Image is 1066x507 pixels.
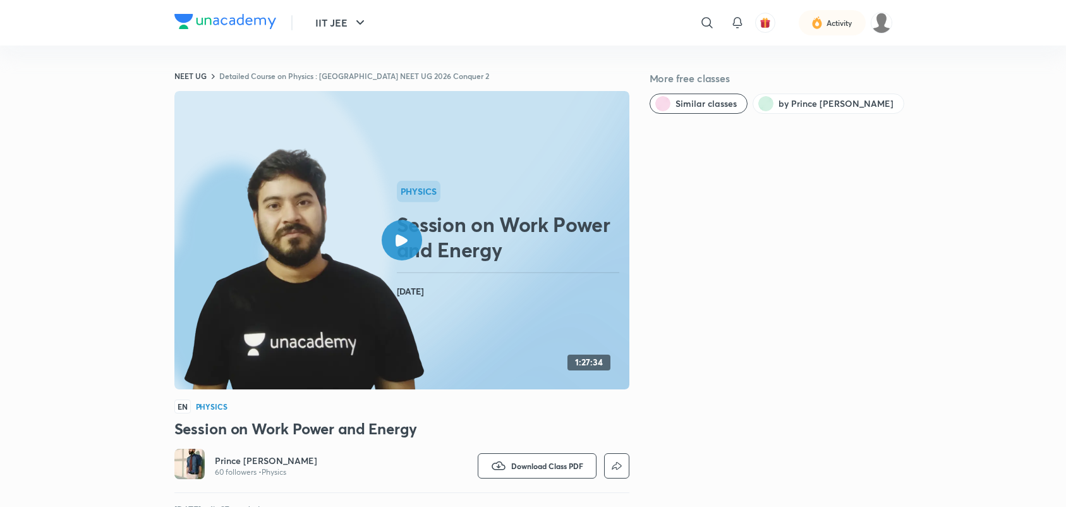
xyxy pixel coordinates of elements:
[811,15,823,30] img: activity
[174,14,276,32] a: Company Logo
[174,71,207,81] a: NEET UG
[478,453,597,479] button: Download Class PDF
[397,283,624,300] h4: [DATE]
[778,97,893,110] span: by Prince Shukla
[215,455,317,467] a: Prince [PERSON_NAME]
[174,400,191,413] span: EN
[308,10,375,35] button: IIT JEE
[397,212,624,262] h2: Session on Work Power and Energy
[753,94,904,114] button: by Prince Shukla
[871,12,892,34] img: snigdha
[174,449,205,482] a: Avatar
[511,461,583,471] span: Download Class PDF
[755,13,775,33] button: avatar
[174,418,629,439] h3: Session on Work Power and Energy
[675,97,737,110] span: Similar classes
[196,403,228,410] h4: Physics
[575,357,603,368] h4: 1:27:34
[650,71,892,86] h5: More free classes
[219,71,489,81] a: Detailed Course on Physics : [GEOGRAPHIC_DATA] NEET UG 2026 Conquer 2
[174,14,276,29] img: Company Logo
[650,94,748,114] button: Similar classes
[174,449,205,479] img: Avatar
[760,17,771,28] img: avatar
[215,467,317,477] p: 60 followers • Physics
